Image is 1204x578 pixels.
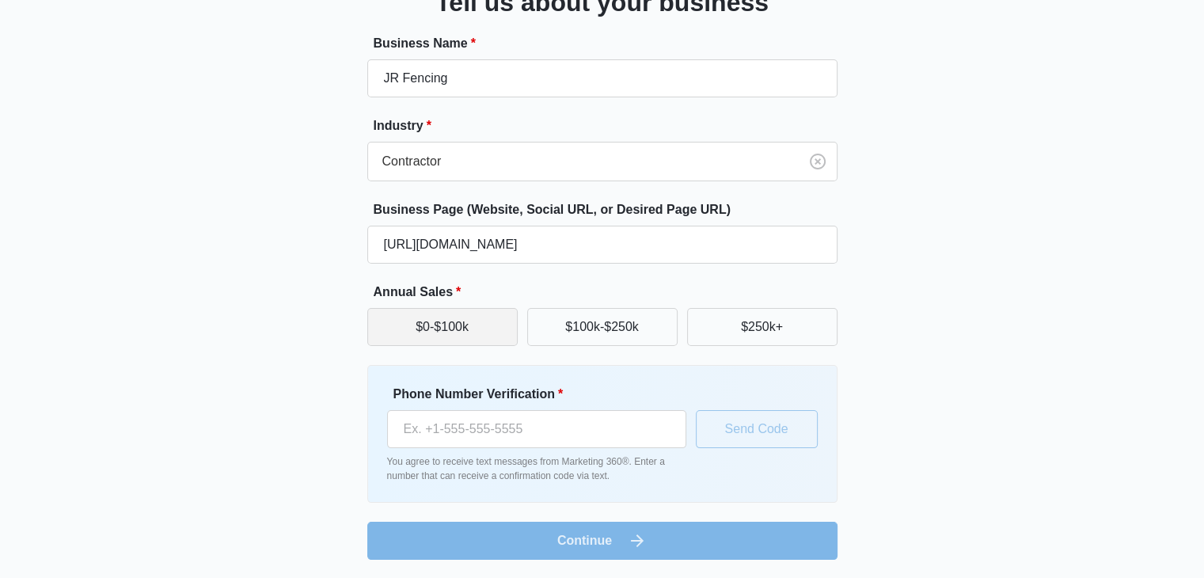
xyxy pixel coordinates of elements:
label: Business Name [374,34,844,53]
button: $0-$100k [367,308,518,346]
button: $250k+ [687,308,837,346]
label: Industry [374,116,844,135]
label: Business Page (Website, Social URL, or Desired Page URL) [374,200,844,219]
label: Phone Number Verification [393,385,693,404]
p: You agree to receive text messages from Marketing 360®. Enter a number that can receive a confirm... [387,454,686,483]
button: $100k-$250k [527,308,678,346]
input: Ex. +1-555-555-5555 [387,410,686,448]
label: Annual Sales [374,283,844,302]
input: e.g. Jane's Plumbing [367,59,837,97]
input: e.g. janesplumbing.com [367,226,837,264]
button: Clear [805,149,830,174]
